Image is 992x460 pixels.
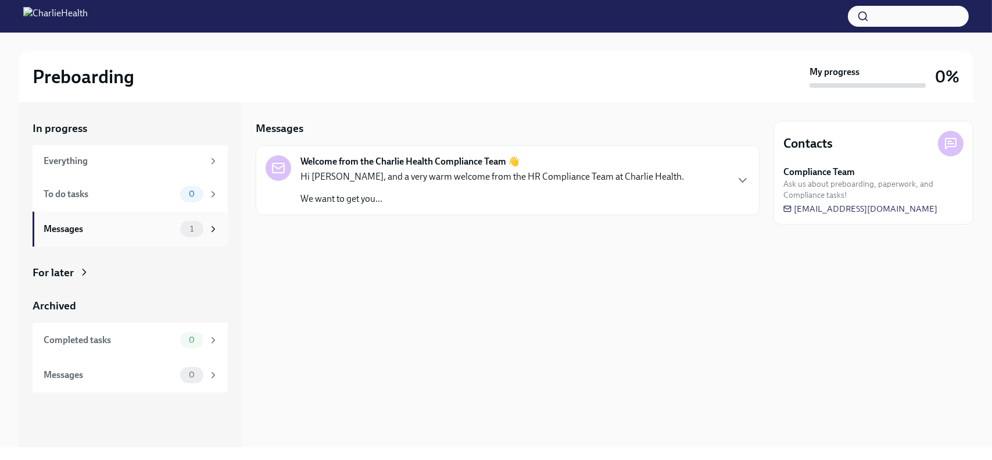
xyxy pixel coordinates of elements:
[44,188,176,201] div: To do tasks
[256,121,303,136] h5: Messages
[33,145,228,177] a: Everything
[182,370,202,379] span: 0
[300,155,520,168] strong: Welcome from the Charlie Health Compliance Team 👋
[783,166,855,179] strong: Compliance Team
[33,323,228,358] a: Completed tasks0
[33,265,228,280] a: For later
[300,170,684,183] p: Hi [PERSON_NAME], and a very warm welcome from the HR Compliance Team at Charlie Health.
[33,298,228,313] a: Archived
[44,155,203,167] div: Everything
[44,334,176,347] div: Completed tasks
[44,369,176,381] div: Messages
[935,66,959,87] h3: 0%
[300,192,684,205] p: We want to get you...
[33,65,134,88] h2: Preboarding
[183,224,200,233] span: 1
[810,66,860,79] strong: My progress
[182,190,202,198] span: 0
[33,177,228,212] a: To do tasks0
[23,7,88,26] img: CharlieHealth
[44,223,176,236] div: Messages
[783,135,833,152] h4: Contacts
[33,265,74,280] div: For later
[783,179,964,201] span: Ask us about preboarding, paperwork, and Compliance tasks!
[33,212,228,247] a: Messages1
[33,358,228,393] a: Messages0
[182,336,202,344] span: 0
[33,121,228,136] a: In progress
[783,203,937,215] a: [EMAIL_ADDRESS][DOMAIN_NAME]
